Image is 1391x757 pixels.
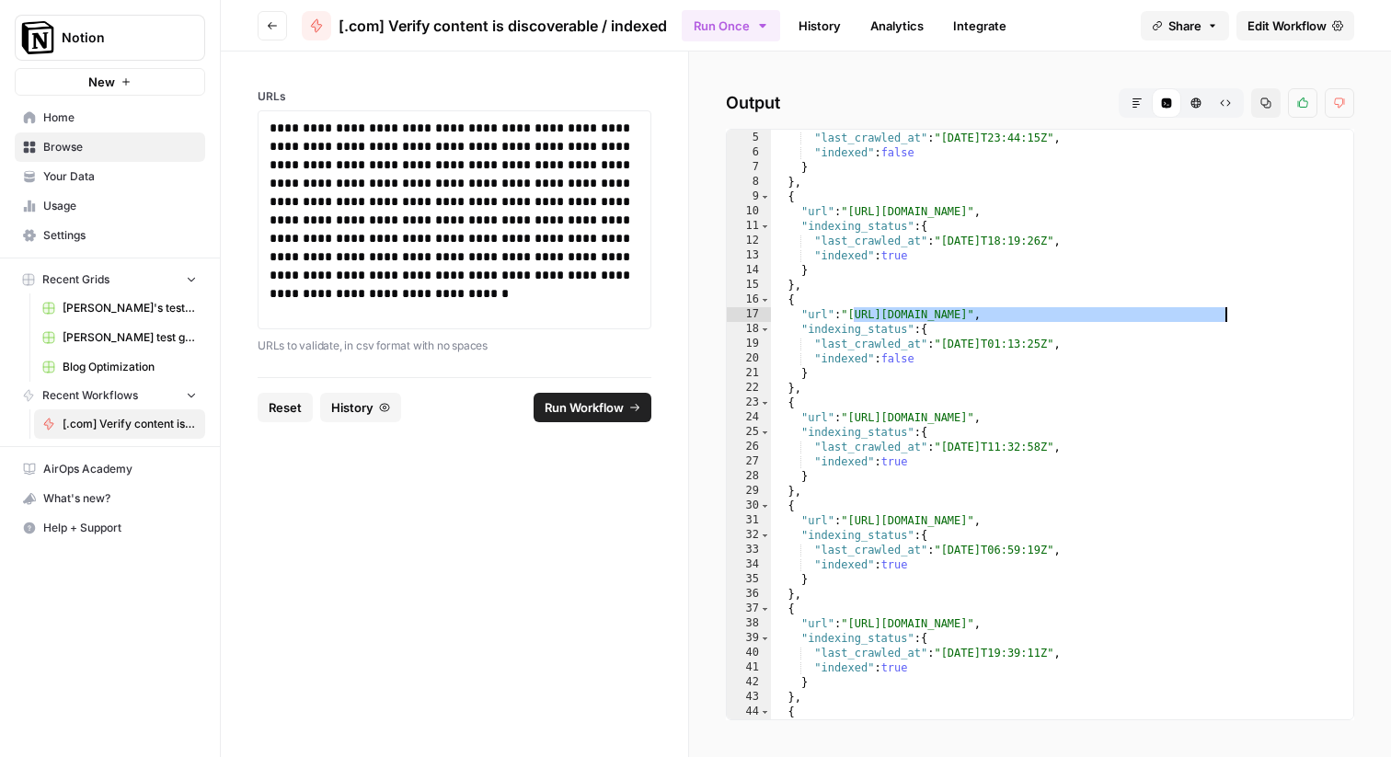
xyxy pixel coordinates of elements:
[1236,11,1354,40] a: Edit Workflow
[727,425,771,440] div: 25
[727,690,771,705] div: 43
[15,15,205,61] button: Workspace: Notion
[43,139,197,155] span: Browse
[727,219,771,234] div: 11
[15,191,205,221] a: Usage
[1168,17,1201,35] span: Share
[302,11,667,40] a: [.com] Verify content is discoverable / indexed
[15,162,205,191] a: Your Data
[15,513,205,543] button: Help + Support
[760,189,770,204] span: Toggle code folding, rows 9 through 15
[43,520,197,536] span: Help + Support
[787,11,852,40] a: History
[727,410,771,425] div: 24
[682,10,780,41] button: Run Once
[258,88,651,105] label: URLs
[727,675,771,690] div: 42
[88,73,115,91] span: New
[760,528,770,543] span: Toggle code folding, rows 32 through 35
[545,398,624,417] span: Run Workflow
[43,198,197,214] span: Usage
[34,352,205,382] a: Blog Optimization
[727,160,771,175] div: 7
[760,499,770,513] span: Toggle code folding, rows 30 through 36
[727,572,771,587] div: 35
[727,646,771,660] div: 40
[727,131,771,145] div: 5
[760,425,770,440] span: Toggle code folding, rows 25 through 28
[15,221,205,250] a: Settings
[727,616,771,631] div: 38
[258,393,313,422] button: Reset
[43,461,197,477] span: AirOps Academy
[727,587,771,602] div: 36
[727,366,771,381] div: 21
[727,660,771,675] div: 41
[43,227,197,244] span: Settings
[727,440,771,454] div: 26
[15,103,205,132] a: Home
[727,499,771,513] div: 30
[727,513,771,528] div: 31
[727,307,771,322] div: 17
[63,416,197,432] span: [.com] Verify content is discoverable / indexed
[760,396,770,410] span: Toggle code folding, rows 23 through 29
[942,11,1017,40] a: Integrate
[727,602,771,616] div: 37
[727,351,771,366] div: 20
[15,454,205,484] a: AirOps Academy
[727,322,771,337] div: 18
[727,263,771,278] div: 14
[727,248,771,263] div: 13
[43,109,197,126] span: Home
[63,329,197,346] span: [PERSON_NAME] test grid
[21,21,54,54] img: Notion Logo
[727,145,771,160] div: 6
[760,705,770,719] span: Toggle code folding, rows 44 through 50
[727,631,771,646] div: 39
[15,132,205,162] a: Browse
[727,337,771,351] div: 19
[727,234,771,248] div: 12
[63,300,197,316] span: [PERSON_NAME]'s test Grid
[726,88,1354,118] h2: Output
[760,631,770,646] span: Toggle code folding, rows 39 through 42
[339,15,667,37] span: [.com] Verify content is discoverable / indexed
[269,398,302,417] span: Reset
[534,393,651,422] button: Run Workflow
[1247,17,1327,35] span: Edit Workflow
[42,271,109,288] span: Recent Grids
[727,528,771,543] div: 32
[727,396,771,410] div: 23
[727,557,771,572] div: 34
[43,168,197,185] span: Your Data
[331,398,374,417] span: History
[760,219,770,234] span: Toggle code folding, rows 11 through 14
[760,602,770,616] span: Toggle code folding, rows 37 through 43
[727,469,771,484] div: 28
[320,393,401,422] button: History
[760,292,770,307] span: Toggle code folding, rows 16 through 22
[1141,11,1229,40] button: Share
[16,485,204,512] div: What's new?
[760,322,770,337] span: Toggle code folding, rows 18 through 21
[34,293,205,323] a: [PERSON_NAME]'s test Grid
[727,175,771,189] div: 8
[859,11,935,40] a: Analytics
[727,292,771,307] div: 16
[15,484,205,513] button: What's new?
[34,323,205,352] a: [PERSON_NAME] test grid
[62,29,173,47] span: Notion
[727,543,771,557] div: 33
[15,266,205,293] button: Recent Grids
[727,705,771,719] div: 44
[727,381,771,396] div: 22
[727,189,771,204] div: 9
[258,337,651,355] p: URLs to validate, in csv format with no spaces
[42,387,138,404] span: Recent Workflows
[727,484,771,499] div: 29
[34,409,205,439] a: [.com] Verify content is discoverable / indexed
[727,278,771,292] div: 15
[63,359,197,375] span: Blog Optimization
[727,204,771,219] div: 10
